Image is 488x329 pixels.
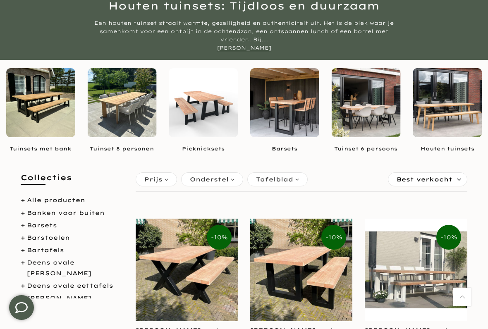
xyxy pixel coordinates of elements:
span: -10% [436,225,461,250]
h1: Houten tuinsets: Tijdloos en duurzaam [6,0,482,11]
a: [PERSON_NAME] [27,294,91,302]
a: Deens ovale eettafels [27,282,113,289]
iframe: toggle-frame [1,287,42,328]
a: Banken voor buiten [27,209,105,217]
span: -10% [321,225,346,250]
label: Sorteren:Best verkocht [388,173,467,186]
a: Picknicksets [169,145,238,152]
a: Barsets [27,222,57,229]
a: Barsets [250,145,319,152]
a: Tuinset 6 persoons [332,145,401,152]
span: Prijs [144,175,163,184]
a: Tuinset 8 personen [88,145,157,152]
a: [PERSON_NAME] [217,45,271,51]
a: Deens ovale [PERSON_NAME] [27,259,91,277]
h5: Collecties [21,172,123,191]
span: -10% [207,225,232,250]
span: Tafelblad [256,175,293,184]
span: Best verkocht [397,173,452,186]
a: Tuinsets met bank [6,145,75,152]
div: Een houten tuinset straalt warmte, gezelligheid en authenticiteit uit. Het is de plek waar je sam... [89,19,399,52]
span: Onderstel [190,175,229,184]
a: Barstoelen [27,234,70,241]
a: Terug naar boven [453,288,471,306]
a: Alle producten [27,196,85,204]
a: Houten tuinsets [413,145,482,152]
a: Bartafels [27,246,64,254]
